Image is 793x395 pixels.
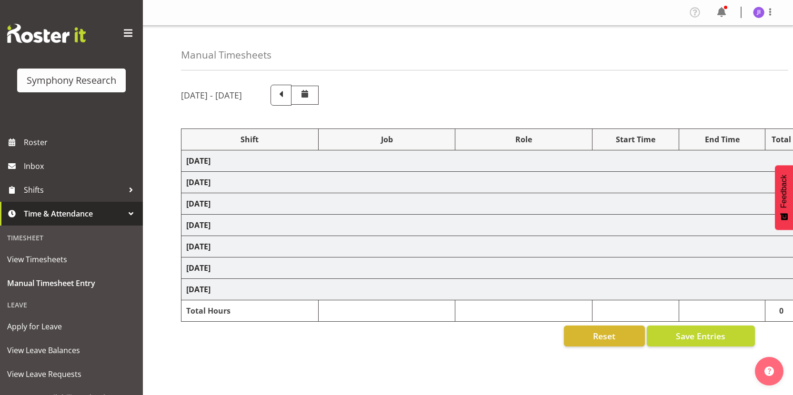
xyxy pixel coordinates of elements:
a: Apply for Leave [2,315,141,338]
div: Symphony Research [27,73,116,88]
span: Roster [24,135,138,149]
h5: [DATE] - [DATE] [181,90,242,100]
div: Total [770,134,792,145]
h4: Manual Timesheets [181,49,271,60]
div: End Time [684,134,761,145]
span: Feedback [780,175,788,208]
div: Role [460,134,587,145]
span: Reset [593,330,615,342]
td: Total Hours [181,300,319,322]
a: Manual Timesheet Entry [2,271,141,295]
span: View Leave Balances [7,343,136,357]
div: Leave [2,295,141,315]
img: help-xxl-2.png [764,366,774,376]
div: Job [323,134,451,145]
span: View Leave Requests [7,367,136,381]
img: Rosterit website logo [7,24,86,43]
span: Apply for Leave [7,319,136,334]
a: View Timesheets [2,247,141,271]
a: View Leave Requests [2,362,141,386]
button: Feedback - Show survey [775,165,793,230]
div: Shift [186,134,313,145]
div: Start Time [597,134,674,145]
span: Inbox [24,159,138,173]
img: jonathan-isidoro5583.jpg [753,7,764,18]
button: Save Entries [647,326,755,346]
div: Timesheet [2,228,141,247]
span: View Timesheets [7,252,136,267]
a: View Leave Balances [2,338,141,362]
span: Manual Timesheet Entry [7,276,136,290]
span: Time & Attendance [24,207,124,221]
span: Save Entries [676,330,725,342]
span: Shifts [24,183,124,197]
button: Reset [564,326,645,346]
